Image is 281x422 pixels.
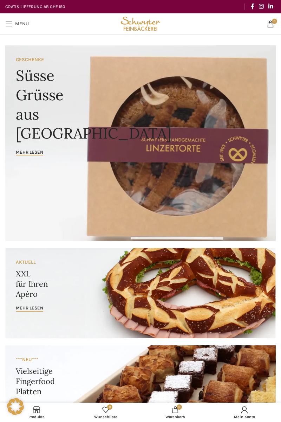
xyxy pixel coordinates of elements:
a: Facebook social link [248,1,256,12]
a: Banner link [5,248,276,338]
div: My cart [140,404,210,420]
a: 0 Warenkorb [140,404,210,420]
a: Site logo [119,20,162,26]
span: 0 [272,19,277,24]
span: Menu [15,21,29,26]
a: 0 Wunschliste [71,404,141,420]
a: Linkedin social link [266,1,276,12]
div: Meine Wunschliste [71,404,141,420]
a: Open mobile menu [2,17,32,31]
a: Mein Konto [210,404,280,420]
a: Banner link [5,45,276,241]
span: Produkte [5,415,68,419]
span: 0 [177,404,182,410]
a: Produkte [2,404,71,420]
a: 0 [263,17,277,31]
strong: GRATIS LIEFERUNG AB CHF 150 [5,4,65,9]
span: 0 [107,404,112,410]
span: Wunschliste [75,415,137,419]
img: Bäckerei Schwyter [119,13,162,34]
span: Mein Konto [214,415,276,419]
span: Warenkorb [144,415,207,419]
a: Instagram social link [256,1,266,12]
